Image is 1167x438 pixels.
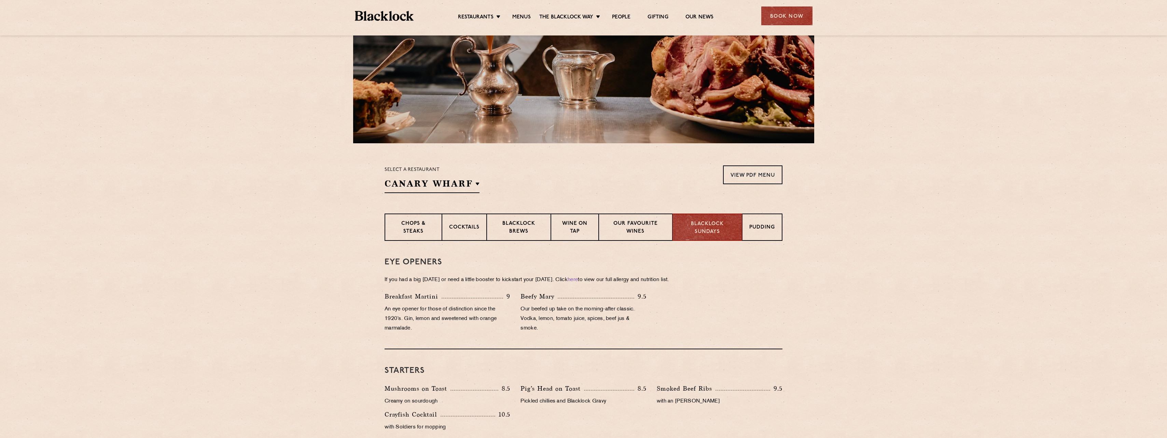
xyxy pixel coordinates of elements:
p: Select a restaurant [385,165,480,174]
p: Blacklock Sundays [680,220,735,236]
p: Smoked Beef Ribs [657,384,716,393]
div: Book Now [761,6,812,25]
p: Our beefed up take on the morning-after classic. Vodka, lemon, tomato juice, spices, beef jus & s... [520,305,646,333]
p: Pudding [749,224,775,232]
p: 8.5 [634,384,647,393]
a: Our News [685,14,714,21]
p: 9 [503,292,510,301]
a: People [612,14,630,21]
p: An eye opener for those of distinction since the 1920’s. Gin, lemon and sweetened with orange mar... [385,305,510,333]
a: Restaurants [458,14,494,21]
p: If you had a big [DATE] or need a little booster to kickstart your [DATE]. Click to view our full... [385,275,782,285]
p: with Soldiers for mopping [385,423,510,432]
a: Menus [512,14,531,21]
p: Mushrooms on Toast [385,384,450,393]
a: here [568,277,578,282]
p: Pig’s Head on Toast [520,384,584,393]
p: Chops & Steaks [392,220,435,236]
p: 9.5 [770,384,782,393]
img: BL_Textured_Logo-footer-cropped.svg [355,11,414,21]
p: Beefy Mary [520,292,558,301]
p: Crayfish Cocktail [385,410,441,419]
p: 9.5 [634,292,647,301]
h2: Canary Wharf [385,178,480,193]
p: Our favourite wines [606,220,665,236]
p: Blacklock Brews [494,220,544,236]
p: Cocktails [449,224,480,232]
a: View PDF Menu [723,165,782,184]
p: Creamy on sourdough [385,397,510,406]
p: 10.5 [495,410,510,419]
a: Gifting [648,14,668,21]
p: Breakfast Martini [385,292,442,301]
p: Wine on Tap [558,220,592,236]
h3: Eye openers [385,258,782,267]
p: with an [PERSON_NAME] [657,397,782,406]
h3: Starters [385,366,782,375]
p: 8.5 [498,384,511,393]
a: The Blacklock Way [539,14,593,21]
p: Pickled chillies and Blacklock Gravy [520,397,646,406]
